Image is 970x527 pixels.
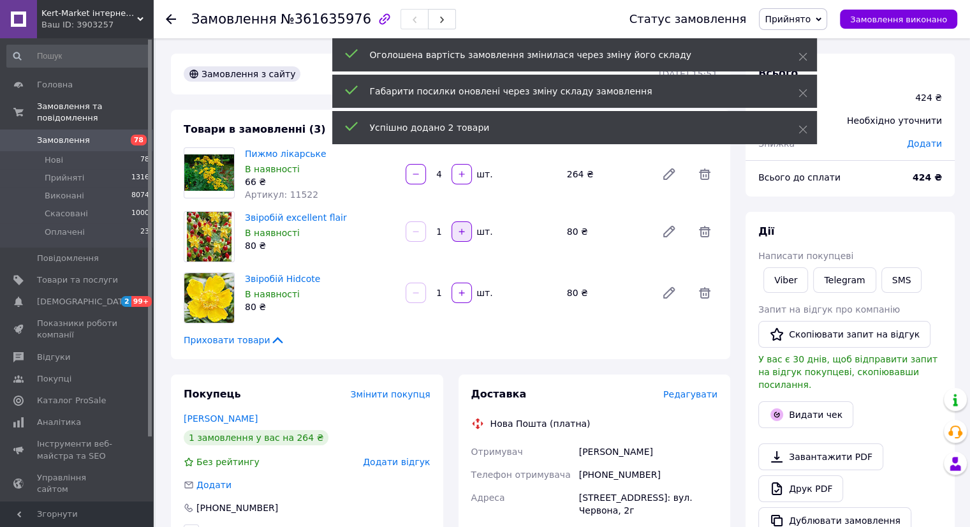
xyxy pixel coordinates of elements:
span: Дії [758,225,774,237]
a: [PERSON_NAME] [184,413,258,424]
span: Прийнято [765,14,811,24]
a: Viber [763,267,808,293]
a: Telegram [813,267,876,293]
span: Відгуки [37,352,70,363]
div: шт. [473,225,494,238]
span: Додати [196,480,231,490]
span: Нові [45,154,63,166]
span: Видалити [692,219,717,244]
button: Видати чек [758,401,853,428]
div: Повернутися назад [166,13,176,26]
a: Редагувати [656,219,682,244]
span: 78 [140,154,149,166]
div: 80 ₴ [562,223,651,241]
span: Замовлення [191,11,277,27]
span: Замовлення виконано [850,15,947,24]
a: Друк PDF [758,475,843,502]
div: 66 ₴ [245,175,395,188]
span: Показники роботи компанії [37,318,118,341]
div: [PERSON_NAME] [577,440,720,463]
button: SMS [881,267,922,293]
span: 1316 [131,172,149,184]
span: Запит на відгук про компанію [758,304,900,315]
img: Звіробій excellent flair [187,212,231,262]
span: Каталог ProSale [37,395,106,406]
div: шт. [473,168,494,181]
a: Звіробій excellent flair [245,212,347,223]
span: Покупець [184,388,241,400]
div: [PHONE_NUMBER] [195,501,279,514]
span: Видалити [692,280,717,306]
span: Оплачені [45,226,85,238]
span: Видалити [692,161,717,187]
div: Необхідно уточнити [839,107,950,135]
div: Замовлення з сайту [184,66,300,82]
a: Редагувати [656,280,682,306]
span: Аналітика [37,417,81,428]
a: Пижмо лікарське [245,149,327,159]
span: Доставка [471,388,527,400]
span: Товари в замовленні (3) [184,123,326,135]
span: 8074 [131,190,149,202]
div: [PHONE_NUMBER] [577,463,720,486]
span: Артикул: 11522 [245,189,318,200]
span: В наявності [245,164,300,174]
span: 78 [131,135,147,145]
img: Пижмо лікарське [184,154,234,191]
div: 264 ₴ [562,165,651,183]
img: Звіробій Hidcote [184,273,234,323]
span: 2 [121,296,131,307]
span: Скасовані [45,208,88,219]
span: В наявності [245,228,300,238]
span: 23 [140,226,149,238]
span: Адреса [471,493,505,503]
span: Знижка [758,138,795,149]
div: 80 ₴ [245,239,395,252]
div: Ваш ID: 3903257 [41,19,153,31]
span: Редагувати [663,389,717,399]
span: Повідомлення [37,253,99,264]
div: 1 замовлення у вас на 264 ₴ [184,430,328,445]
span: В наявності [245,289,300,299]
div: Успішно додано 2 товари [370,121,767,134]
span: 99+ [131,296,152,307]
a: Завантажити PDF [758,443,883,470]
b: 424 ₴ [913,172,942,182]
span: Всього до сплати [758,172,841,182]
span: Додати відгук [363,457,430,467]
button: Скопіювати запит на відгук [758,321,930,348]
span: Інструменти веб-майстра та SEO [37,438,118,461]
span: У вас є 30 днів, щоб відправити запит на відгук покупцеві, скопіювавши посилання. [758,354,937,390]
div: шт. [473,286,494,299]
span: [DEMOGRAPHIC_DATA] [37,296,131,308]
span: Товари та послуги [37,274,118,286]
span: Управління сайтом [37,472,118,495]
span: Приховати товари [184,334,285,346]
span: Без рейтингу [196,457,260,467]
a: Звіробій Hidcote [245,274,320,284]
span: Телефон отримувача [471,470,571,480]
button: Замовлення виконано [840,10,957,29]
div: 424 ₴ [915,91,942,104]
input: Пошук [6,45,151,68]
span: Покупці [37,373,71,385]
span: Змінити покупця [351,389,430,399]
span: 1000 [131,208,149,219]
span: Прийняті [45,172,84,184]
div: Оголошена вартість замовлення змінилася через зміну його складу [370,48,767,61]
div: 80 ₴ [562,284,651,302]
span: Додати [907,138,942,149]
span: Kert-Market інтернет магазин [41,8,137,19]
a: Редагувати [656,161,682,187]
div: Нова Пошта (платна) [487,417,594,430]
div: [STREET_ADDRESS]: вул. Червона, 2г [577,486,720,522]
span: Головна [37,79,73,91]
div: Статус замовлення [629,13,747,26]
span: Виконані [45,190,84,202]
span: Написати покупцеві [758,251,853,261]
div: 80 ₴ [245,301,395,313]
span: №361635976 [281,11,371,27]
span: Отримувач [471,447,523,457]
div: Габарити посилки оновлені через зміну складу замовлення [370,85,767,98]
span: Замовлення [37,135,90,146]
